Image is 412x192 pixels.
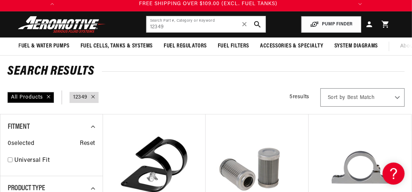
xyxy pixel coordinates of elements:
span: ✕ [241,18,248,30]
summary: Accessories & Specialty [255,38,329,55]
span: Fitment [8,123,29,131]
summary: Fuel & Water Pumps [13,38,75,55]
a: 12349 [73,93,88,102]
summary: Fuel Regulators [158,38,212,55]
span: FREE SHIPPING OVER $109.00 (EXCL. FUEL TANKS) [139,1,277,7]
span: Sort by [328,94,345,102]
span: System Diagrams [334,42,378,50]
span: 5 results [290,94,309,100]
span: Product Type [8,185,45,192]
a: Universal Fit [14,156,95,166]
summary: System Diagrams [329,38,383,55]
summary: Fuel Filters [212,38,255,55]
span: Reset [80,139,95,149]
span: Fuel Filters [218,42,249,50]
select: Sort by [320,88,405,107]
input: Search by Part Number, Category or Keyword [146,16,266,32]
span: Accessories & Specialty [260,42,323,50]
span: 0 selected [8,139,34,149]
button: search button [249,16,266,32]
img: Aeromotive [16,16,108,33]
div: All Products [7,92,54,103]
h2: Search Results [7,66,405,78]
summary: Fuel Cells, Tanks & Systems [75,38,158,55]
span: Fuel Cells, Tanks & Systems [81,42,153,50]
button: PUMP FINDER [301,16,361,33]
span: Fuel & Water Pumps [18,42,70,50]
span: Fuel Regulators [164,42,207,50]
